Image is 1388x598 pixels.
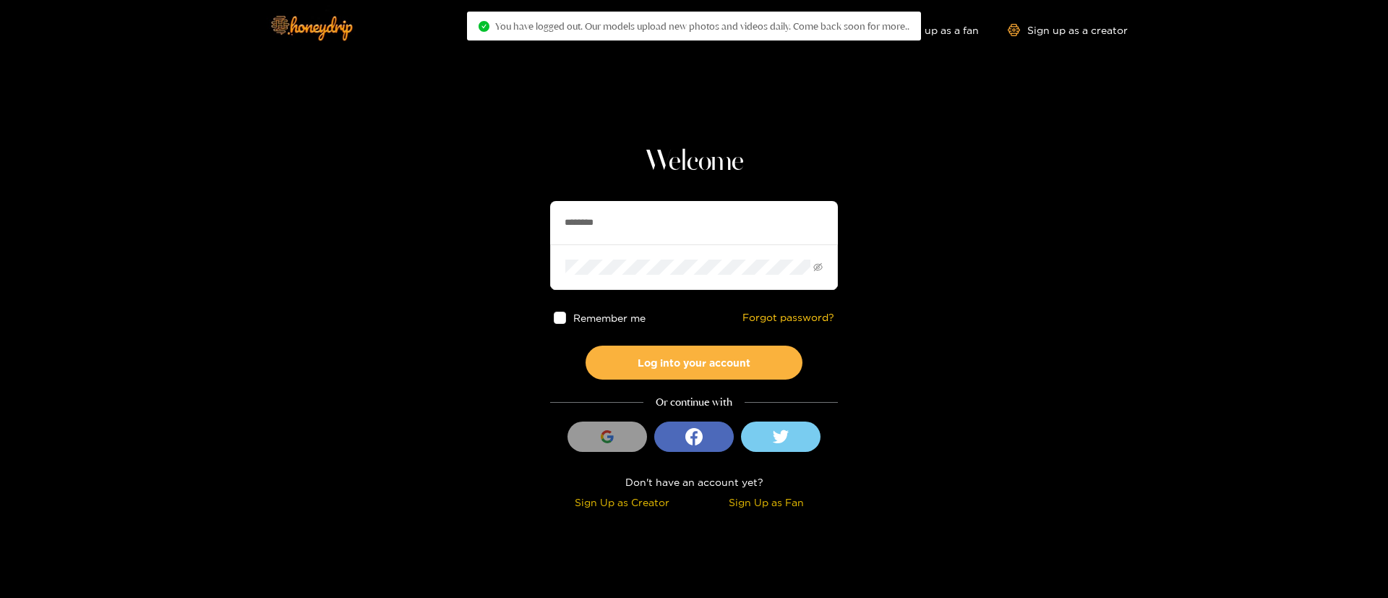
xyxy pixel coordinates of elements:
span: check-circle [479,21,489,32]
span: Remember me [573,312,646,323]
div: Sign Up as Fan [698,494,834,511]
div: Or continue with [550,394,838,411]
div: Sign Up as Creator [554,494,690,511]
h1: Welcome [550,145,838,179]
a: Forgot password? [742,312,834,324]
div: Don't have an account yet? [550,474,838,490]
a: Sign up as a fan [880,24,979,36]
span: You have logged out. Our models upload new photos and videos daily. Come back soon for more.. [495,20,909,32]
span: eye-invisible [813,262,823,272]
button: Log into your account [586,346,802,380]
a: Sign up as a creator [1008,24,1128,36]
